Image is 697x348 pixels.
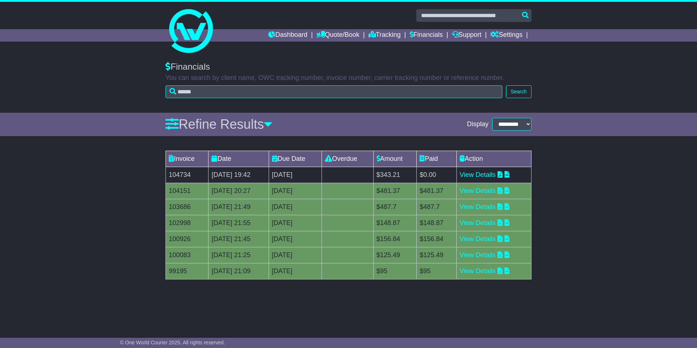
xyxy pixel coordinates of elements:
[209,151,269,167] td: Date
[369,29,401,42] a: Tracking
[269,231,322,247] td: [DATE]
[268,29,307,42] a: Dashboard
[460,187,496,194] a: View Details
[166,117,272,132] a: Refine Results
[373,183,417,199] td: $481.37
[373,215,417,231] td: $148.87
[452,29,482,42] a: Support
[373,151,417,167] td: Amount
[209,215,269,231] td: [DATE] 21:55
[269,263,322,279] td: [DATE]
[269,167,322,183] td: [DATE]
[460,203,496,210] a: View Details
[417,263,457,279] td: $95
[373,167,417,183] td: $343.21
[373,231,417,247] td: $156.84
[417,247,457,263] td: $125.49
[166,247,209,263] td: 100083
[166,74,531,82] p: You can search by client name, OWC tracking number, invoice number, carrier tracking number or re...
[166,263,209,279] td: 99195
[209,199,269,215] td: [DATE] 21:49
[166,199,209,215] td: 103686
[269,215,322,231] td: [DATE]
[490,29,522,42] a: Settings
[166,183,209,199] td: 104151
[456,151,531,167] td: Action
[460,267,496,275] a: View Details
[373,263,417,279] td: $95
[373,199,417,215] td: $487.7
[322,151,373,167] td: Overdue
[166,151,209,167] td: Invoice
[209,247,269,263] td: [DATE] 21:25
[460,219,496,227] a: View Details
[166,231,209,247] td: 100926
[209,231,269,247] td: [DATE] 21:45
[269,183,322,199] td: [DATE]
[417,167,457,183] td: $0.00
[166,62,531,72] div: Financials
[166,167,209,183] td: 104734
[417,231,457,247] td: $156.84
[316,29,359,42] a: Quote/Book
[410,29,443,42] a: Financials
[460,251,496,259] a: View Details
[269,199,322,215] td: [DATE]
[506,85,531,98] button: Search
[209,167,269,183] td: [DATE] 19:42
[209,183,269,199] td: [DATE] 20:27
[209,263,269,279] td: [DATE] 21:09
[269,247,322,263] td: [DATE]
[417,183,457,199] td: $481.37
[467,120,488,128] span: Display
[120,340,225,345] span: © One World Courier 2025. All rights reserved.
[460,235,496,243] a: View Details
[417,199,457,215] td: $487.7
[373,247,417,263] td: $125.49
[417,151,457,167] td: Paid
[269,151,322,167] td: Due Date
[460,171,496,178] a: View Details
[417,215,457,231] td: $148.87
[166,215,209,231] td: 102998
